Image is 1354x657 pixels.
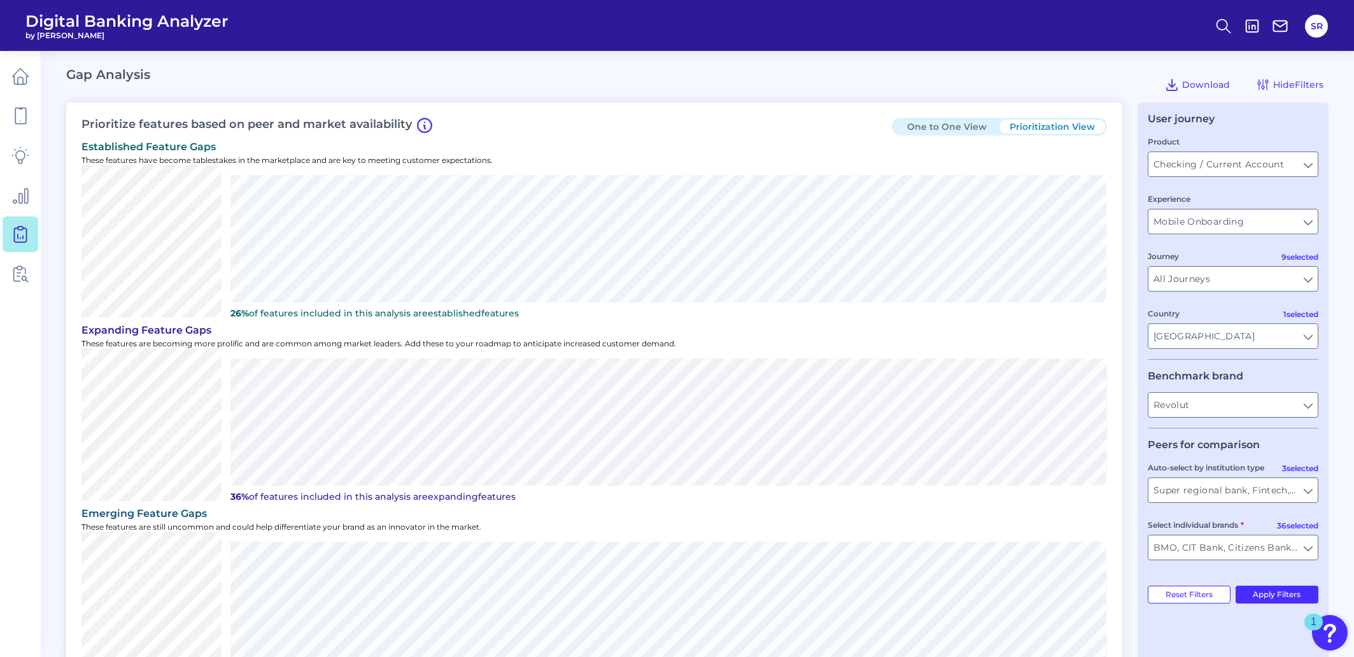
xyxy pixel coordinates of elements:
[1148,439,1260,451] legend: Peers for comparison
[428,491,478,502] span: expanding
[81,324,1107,336] div: expanding Feature Gaps
[1148,137,1180,146] label: Product
[230,307,1107,319] p: of features included in this analysis are features
[230,307,249,319] b: 26%
[1148,309,1180,318] label: Country
[1148,251,1179,261] label: Journey
[1236,586,1319,604] button: Apply Filters
[1273,79,1323,90] span: Hide Filters
[1312,615,1348,651] button: Open Resource Center, 1 new notification
[999,120,1105,134] button: Prioritization View
[1182,79,1230,90] span: Download
[1148,463,1264,472] label: Auto-select by institution type
[1250,74,1329,95] button: HideFilters
[1305,15,1328,38] button: SR
[81,522,1107,532] p: These features are still uncommon and could help differentiate your brand as an innovator in the ...
[894,120,999,134] button: One to One View
[230,491,249,502] b: 36%
[428,307,481,319] span: established
[1148,194,1190,204] label: Experience
[66,67,150,82] h2: Gap Analysis
[25,31,229,40] span: by [PERSON_NAME]
[1159,74,1235,95] button: Download
[81,118,432,133] h3: Prioritize features based on peer and market availability
[81,155,1107,165] p: These features have become tablestakes in the marketplace and are key to meeting customer expecta...
[1148,113,1215,125] div: User journey
[81,141,1107,153] div: established Feature Gaps
[230,491,1107,502] p: of features included in this analysis are features
[1148,520,1244,530] label: Select individual brands
[1311,622,1316,639] div: 1
[1148,370,1243,382] legend: Benchmark brand
[81,507,1107,519] div: emerging Feature Gaps
[81,339,1107,348] p: These features are becoming more prolific and are common among market leaders. Add these to your ...
[25,11,229,31] span: Digital Banking Analyzer
[1148,586,1231,604] button: Reset Filters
